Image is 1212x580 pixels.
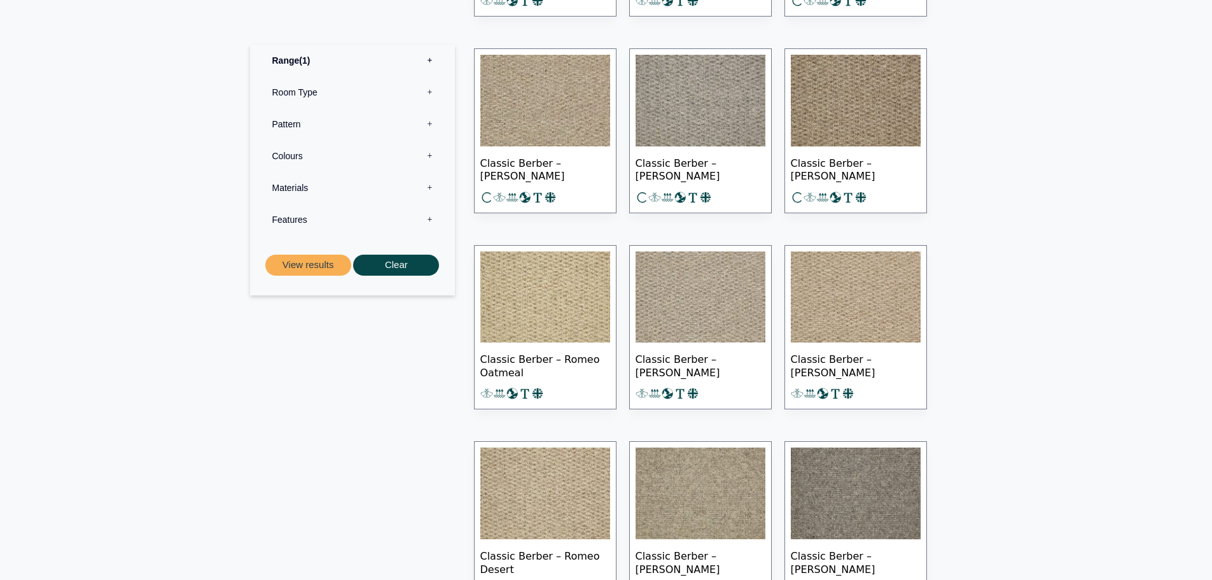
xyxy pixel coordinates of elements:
a: Classic Berber – Romeo Oatmeal [474,245,616,410]
label: Colours [260,140,445,172]
img: Classic Berber Romeo Limestone [636,251,765,343]
span: 1 [299,55,310,66]
a: Classic Berber – [PERSON_NAME] [784,245,927,410]
label: Materials [260,172,445,204]
button: View results [265,255,351,276]
img: Classic Berber Romeo Pistachio [480,55,610,146]
span: Classic Berber – [PERSON_NAME] [791,343,921,387]
label: Pattern [260,108,445,140]
label: Room Type [260,76,445,108]
a: Classic Berber – [PERSON_NAME] [784,48,927,213]
img: Classic Berber Romeo Pecan [791,55,921,146]
img: Classic Berber Oatmeal [480,251,610,343]
span: Classic Berber – [PERSON_NAME] [791,146,921,191]
span: Classic Berber – [PERSON_NAME] [480,146,610,191]
span: Classic Berber – [PERSON_NAME] [636,146,765,191]
img: Classic Berber Romeo Dune [791,251,921,343]
a: Classic Berber – [PERSON_NAME] [629,245,772,410]
span: Classic Berber – [PERSON_NAME] [636,343,765,387]
a: Classic Berber – [PERSON_NAME] [474,48,616,213]
button: Clear [353,255,439,276]
img: Classic Berber Juliet Slate [791,448,921,539]
img: Classic Berber Juliet Walnut [636,448,765,539]
img: Classic Berber Romeo Pewter [636,55,765,146]
span: Classic Berber – Romeo Oatmeal [480,343,610,387]
label: Features [260,204,445,236]
a: Classic Berber – [PERSON_NAME] [629,48,772,213]
label: Range [260,45,445,76]
img: Classic Berber Romeo Desert [480,448,610,539]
